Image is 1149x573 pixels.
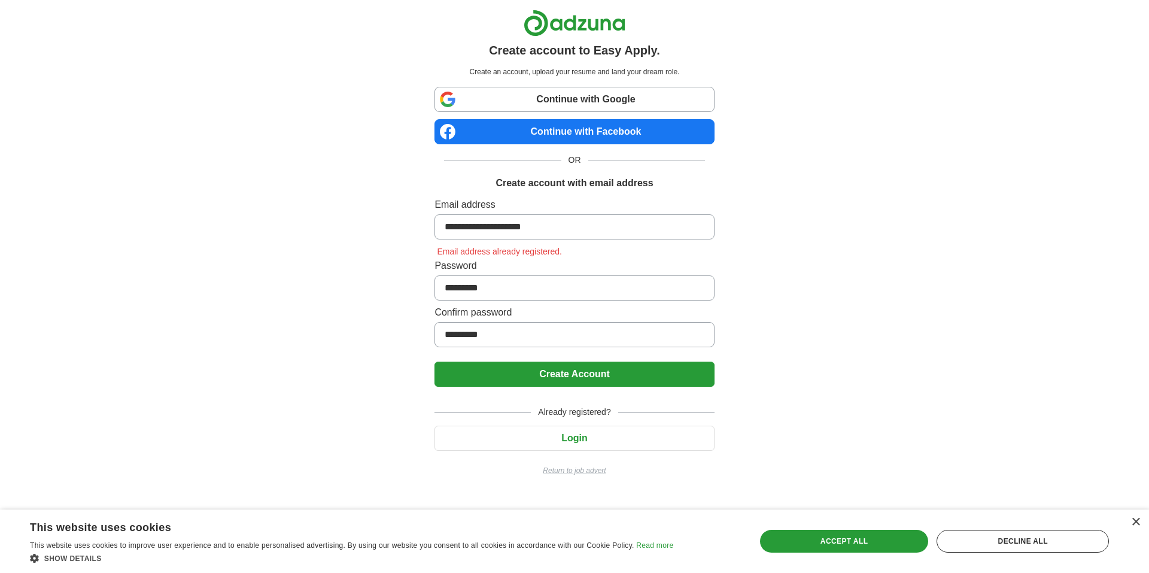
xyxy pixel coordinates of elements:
span: This website uses cookies to improve user experience and to enable personalised advertising. By u... [30,541,634,550]
a: Continue with Google [434,87,714,112]
span: Already registered? [531,406,618,419]
button: Login [434,426,714,451]
a: Read more, opens a new window [636,541,673,550]
div: Close [1131,518,1140,527]
label: Confirm password [434,305,714,320]
div: Show details [30,552,673,564]
div: Accept all [760,530,929,553]
label: Password [434,259,714,273]
span: OR [561,154,588,166]
h1: Create account to Easy Apply. [489,41,660,59]
div: Decline all [937,530,1109,553]
img: Adzuna logo [524,10,625,37]
h1: Create account with email address [496,176,653,190]
span: Show details [44,554,102,563]
button: Create Account [434,362,714,387]
div: This website uses cookies [30,517,643,535]
label: Email address [434,198,714,212]
a: Continue with Facebook [434,119,714,144]
a: Return to job advert [434,465,714,476]
p: Create an account, upload your resume and land your dream role. [437,66,712,77]
span: Email address already registered. [434,247,564,256]
a: Login [434,433,714,443]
